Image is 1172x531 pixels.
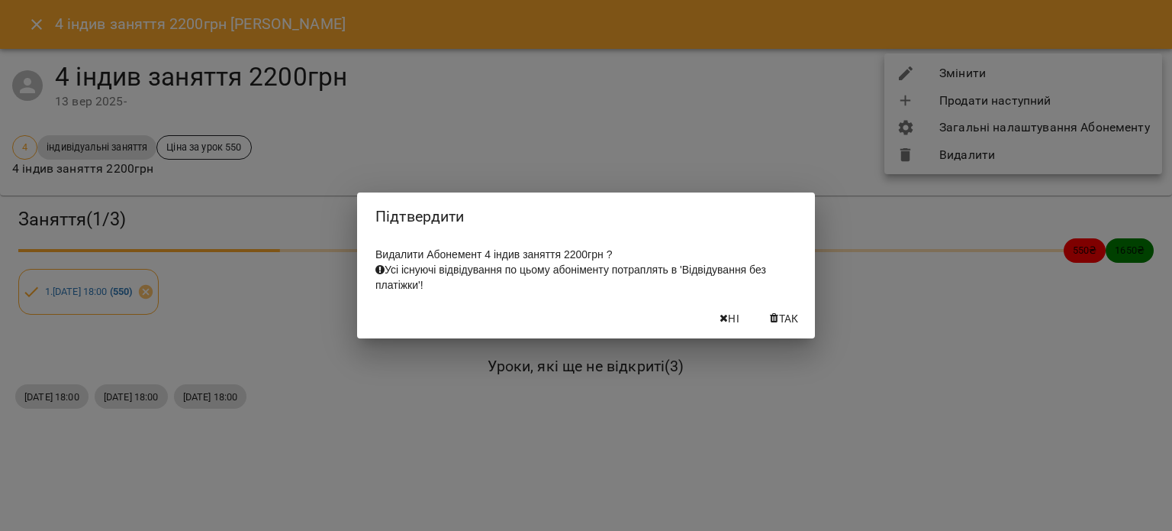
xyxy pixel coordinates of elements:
[728,309,739,328] span: Ні
[779,309,799,328] span: Так
[375,205,797,228] h2: Підтвердити
[375,248,766,291] span: Видалити Абонемент 4 індив заняття 2200грн ?
[375,264,766,291] span: Усі існуючі відвідування по цьому абоніменту потраплять в 'Відвідування без платіжки'!
[705,305,754,332] button: Ні
[760,305,809,332] button: Так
